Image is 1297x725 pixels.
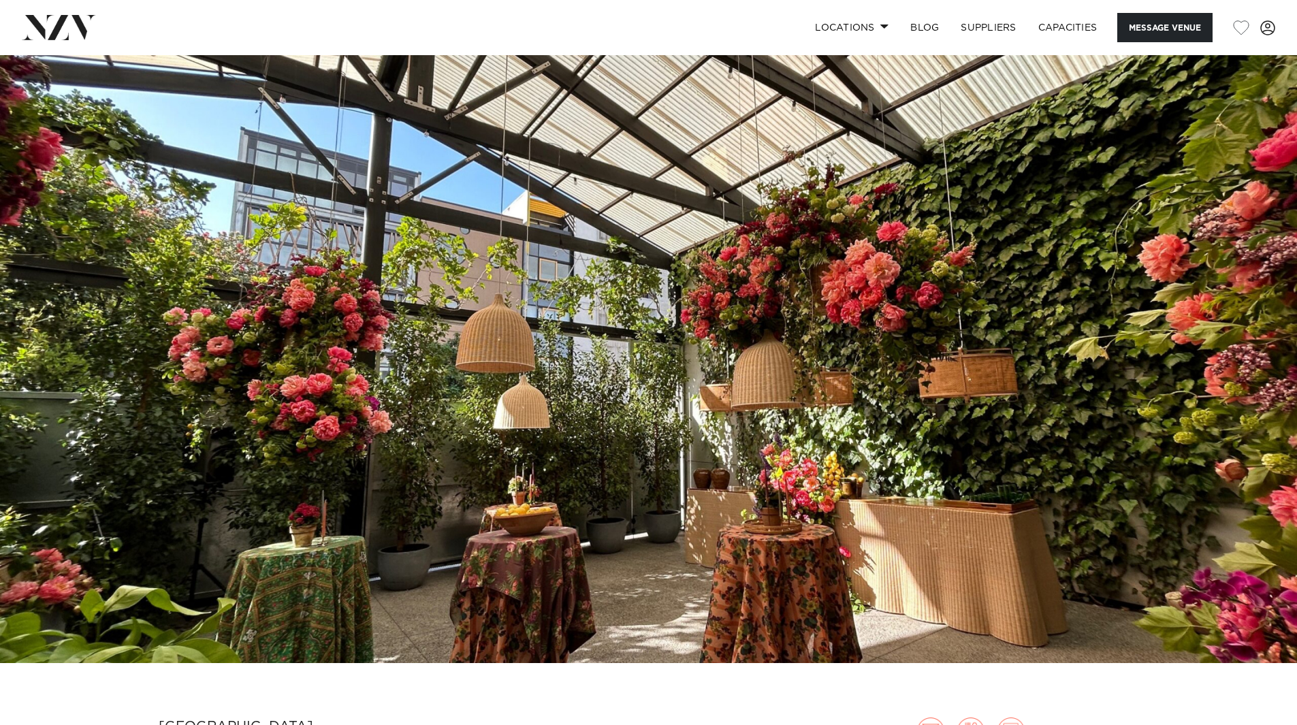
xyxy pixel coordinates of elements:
a: Capacities [1027,13,1108,42]
a: SUPPLIERS [950,13,1027,42]
button: Message Venue [1117,13,1213,42]
img: nzv-logo.png [22,15,96,39]
a: BLOG [899,13,950,42]
a: Locations [804,13,899,42]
